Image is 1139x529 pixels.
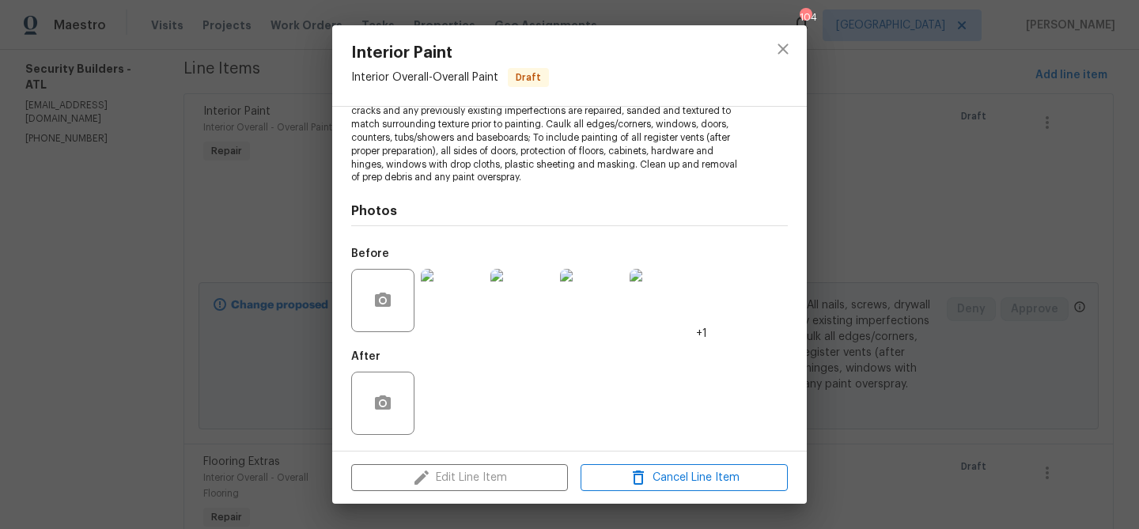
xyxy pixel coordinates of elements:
span: Interior Overall - Overall Paint [351,72,498,83]
button: close [764,30,802,68]
button: Cancel Line Item [581,464,788,492]
span: Cancel Line Item [585,468,783,488]
h4: Photos [351,203,788,219]
h5: Before [351,248,389,259]
span: +1 [696,326,707,342]
span: Full Interior paint - (walls, ceilings, trim, and doors) - PAINT PROVIDED BY OPENDOOR. All nails,... [351,78,744,184]
span: Interior Paint [351,44,549,62]
h5: After [351,351,380,362]
div: 104 [800,9,811,25]
span: Draft [509,70,547,85]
